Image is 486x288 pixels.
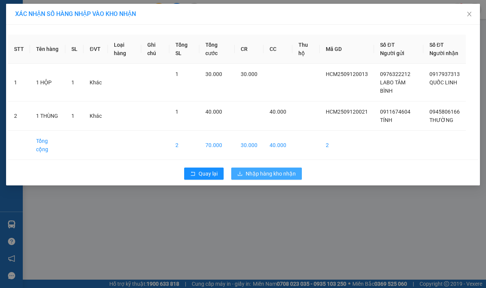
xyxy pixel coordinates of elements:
span: 0945806166 [429,109,460,115]
span: Số ĐT [429,42,444,48]
th: Loại hàng [108,35,141,64]
span: 0976322212 [380,71,410,77]
th: Tên hàng [30,35,65,64]
span: 40.000 [270,109,286,115]
td: Khác [84,64,108,101]
td: 1 THÙNG [30,101,65,131]
th: Thu hộ [292,35,320,64]
td: 2 [8,101,30,131]
span: Người nhận [429,50,458,56]
td: Tổng cộng [30,131,65,160]
span: 40.000 [205,109,222,115]
span: THƯỜNG [429,117,453,123]
span: 1 [71,113,74,119]
th: Ghi chú [141,35,169,64]
span: Số ĐT [380,42,394,48]
span: XÁC NHẬN SỐ HÀNG NHẬP VÀO KHO NHẬN [15,10,136,17]
span: 0917937313 [429,71,460,77]
td: 30.000 [235,131,264,160]
span: 1 [175,71,178,77]
span: TÍNH [380,117,392,123]
th: SL [65,35,84,64]
span: download [237,171,243,177]
td: 70.000 [199,131,235,160]
td: 1 HỘP [30,64,65,101]
th: STT [8,35,30,64]
button: rollbackQuay lại [184,168,224,180]
th: CR [235,35,264,64]
td: Khác [84,101,108,131]
button: downloadNhập hàng kho nhận [231,168,302,180]
td: 1 [8,64,30,101]
button: Close [459,4,480,25]
th: Tổng cước [199,35,235,64]
span: Người gửi [380,50,404,56]
span: HCM2509120021 [326,109,368,115]
span: Nhập hàng kho nhận [246,169,296,178]
span: 30.000 [241,71,257,77]
td: 2 [320,131,374,160]
span: 30.000 [205,71,222,77]
span: 1 [71,79,74,85]
span: close [466,11,472,17]
span: LABO TÂM BÌNH [380,79,406,94]
td: 40.000 [264,131,292,160]
span: rollback [190,171,196,177]
span: 0911674604 [380,109,410,115]
span: 1 [175,109,178,115]
th: Tổng SL [169,35,199,64]
span: HCM2509120013 [326,71,368,77]
th: CC [264,35,292,64]
td: 2 [169,131,199,160]
span: Quay lại [199,169,218,178]
span: QUỐC LINH [429,79,457,85]
th: ĐVT [84,35,108,64]
th: Mã GD [320,35,374,64]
